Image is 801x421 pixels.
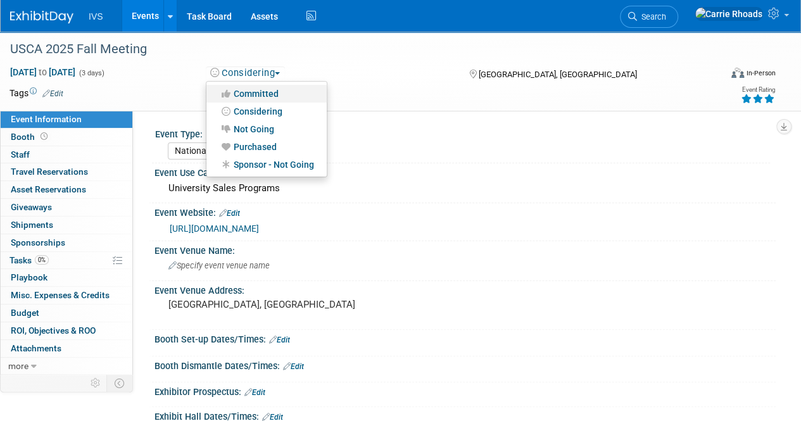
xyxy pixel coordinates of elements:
span: Booth not reserved yet [38,132,50,141]
a: Search [620,6,678,28]
span: Tasks [9,255,49,265]
a: Travel Reservations [1,163,132,180]
div: USCA 2025 Fall Meeting [6,38,710,61]
a: Booth [1,129,132,146]
a: Staff [1,146,132,163]
div: Event Format [664,66,776,85]
span: Booth [11,132,50,142]
a: Asset Reservations [1,181,132,198]
img: Carrie Rhoads [695,7,763,21]
a: [URL][DOMAIN_NAME] [170,223,259,234]
a: Sponsorships [1,234,132,251]
div: Booth Set-up Dates/Times: [155,330,776,346]
span: Playbook [11,272,47,282]
a: Playbook [1,269,132,286]
span: Search [637,12,666,22]
span: more [8,361,28,371]
div: Event Type: [155,125,770,141]
a: Edit [283,362,304,371]
a: Purchased [206,138,327,156]
a: Tasks0% [1,252,132,269]
span: Giveaways [11,202,52,212]
span: Specify event venue name [168,261,270,270]
td: Personalize Event Tab Strip [85,375,107,391]
span: Misc. Expenses & Credits [11,290,110,300]
span: [DATE] [DATE] [9,66,76,78]
pre: [GEOGRAPHIC_DATA], [GEOGRAPHIC_DATA] [168,299,400,310]
span: 0% [35,255,49,265]
img: Format-Inperson.png [731,68,744,78]
img: ExhibitDay [10,11,73,23]
a: Not Going [206,120,327,138]
a: Shipments [1,217,132,234]
a: Edit [244,388,265,397]
span: Travel Reservations [11,167,88,177]
span: ROI, Objectives & ROO [11,325,96,336]
a: Considering [206,103,327,120]
span: Sponsorships [11,237,65,248]
div: Booth Dismantle Dates/Times: [155,356,776,373]
td: Toggle Event Tabs [107,375,133,391]
a: Budget [1,305,132,322]
span: (3 days) [78,69,104,77]
a: Attachments [1,340,132,357]
span: Shipments [11,220,53,230]
span: Event Information [11,114,82,124]
a: Edit [269,336,290,344]
span: Budget [11,308,39,318]
div: Event Venue Address: [155,281,776,297]
a: Misc. Expenses & Credits [1,287,132,304]
a: more [1,358,132,375]
span: IVS [89,11,103,22]
div: Event Venue Name: [155,241,776,257]
div: Event Rating [741,87,775,93]
span: to [37,67,49,77]
div: University Sales Programs [164,179,766,198]
button: Considering [206,66,285,80]
td: Tags [9,87,63,99]
a: Event Information [1,111,132,128]
a: Edit [219,209,240,218]
a: Sponsor - Not Going [206,156,327,173]
span: Staff [11,149,30,160]
span: [GEOGRAPHIC_DATA], [GEOGRAPHIC_DATA] [478,70,636,79]
div: In-Person [746,68,776,78]
a: Giveaways [1,199,132,216]
div: Event Website: [155,203,776,220]
div: Event Use Case: [155,163,776,179]
span: Asset Reservations [11,184,86,194]
span: Attachments [11,343,61,353]
a: Committed [206,85,327,103]
div: Exhibitor Prospectus: [155,382,776,399]
a: Edit [42,89,63,98]
a: ROI, Objectives & ROO [1,322,132,339]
